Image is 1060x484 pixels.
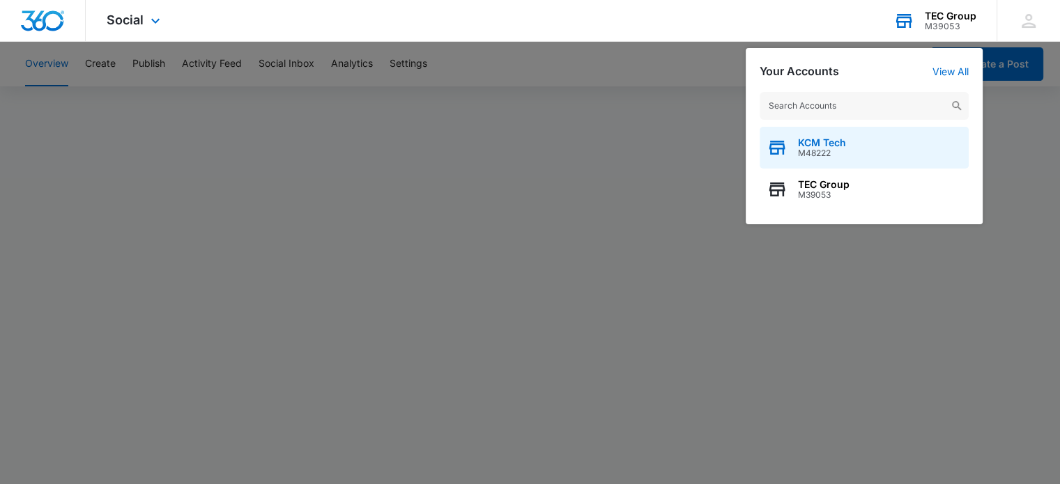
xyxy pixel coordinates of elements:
div: account id [925,22,976,31]
span: TEC Group [798,179,850,190]
span: M39053 [798,190,850,200]
span: KCM Tech [798,137,846,148]
h2: Your Accounts [760,65,839,78]
span: M48222 [798,148,846,158]
div: account name [925,10,976,22]
button: KCM TechM48222 [760,127,969,169]
button: TEC GroupM39053 [760,169,969,210]
a: View All [932,65,969,77]
span: Social [107,13,144,27]
input: Search Accounts [760,92,969,120]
